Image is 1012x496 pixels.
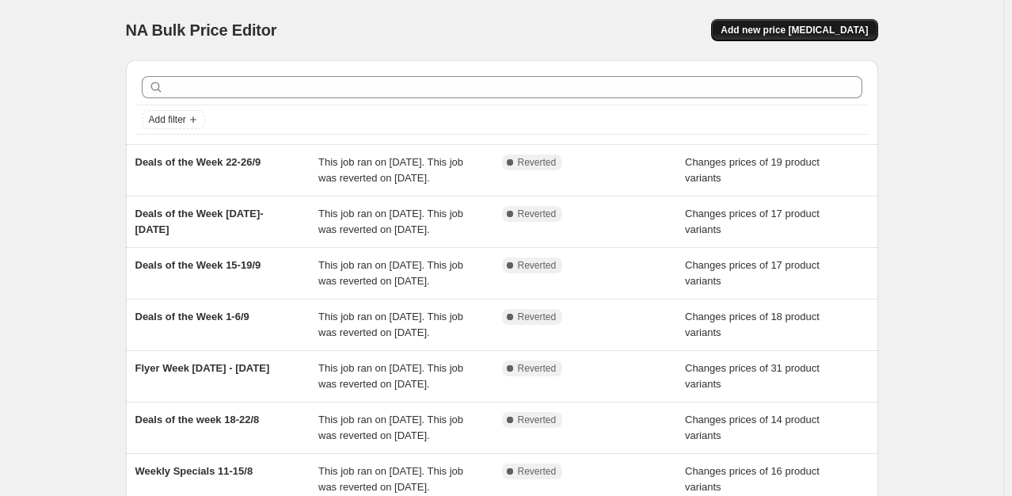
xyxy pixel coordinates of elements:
span: Deals of the Week [DATE]-[DATE] [135,208,264,235]
span: Changes prices of 31 product variants [685,362,820,390]
span: This job ran on [DATE]. This job was reverted on [DATE]. [318,156,463,184]
span: Flyer Week [DATE] - [DATE] [135,362,270,374]
span: Deals of the Week 15-19/9 [135,259,261,271]
span: Deals of the week 18-22/8 [135,414,260,425]
span: Changes prices of 17 product variants [685,259,820,287]
span: Deals of the Week 22-26/9 [135,156,261,168]
span: This job ran on [DATE]. This job was reverted on [DATE]. [318,311,463,338]
span: This job ran on [DATE]. This job was reverted on [DATE]. [318,362,463,390]
span: NA Bulk Price Editor [126,21,277,39]
span: Weekly Specials 11-15/8 [135,465,253,477]
span: Deals of the Week 1-6/9 [135,311,249,322]
span: Reverted [518,362,557,375]
button: Add new price [MEDICAL_DATA] [711,19,877,41]
span: Reverted [518,259,557,272]
span: Add new price [MEDICAL_DATA] [721,24,868,36]
span: This job ran on [DATE]. This job was reverted on [DATE]. [318,208,463,235]
span: Reverted [518,414,557,426]
span: This job ran on [DATE]. This job was reverted on [DATE]. [318,465,463,493]
span: Reverted [518,208,557,220]
span: This job ran on [DATE]. This job was reverted on [DATE]. [318,259,463,287]
span: Changes prices of 19 product variants [685,156,820,184]
span: This job ran on [DATE]. This job was reverted on [DATE]. [318,414,463,441]
span: Reverted [518,156,557,169]
span: Changes prices of 14 product variants [685,414,820,441]
button: Add filter [142,110,205,129]
span: Add filter [149,113,186,126]
span: Changes prices of 17 product variants [685,208,820,235]
span: Changes prices of 16 product variants [685,465,820,493]
span: Reverted [518,465,557,478]
span: Reverted [518,311,557,323]
span: Changes prices of 18 product variants [685,311,820,338]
